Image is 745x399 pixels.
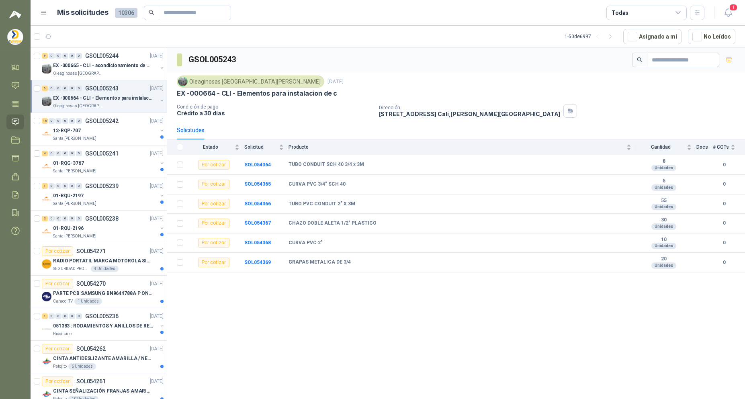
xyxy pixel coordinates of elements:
[636,256,692,262] b: 20
[289,259,351,266] b: GRAPAS METALICA DE 3/4
[150,182,164,190] p: [DATE]
[150,215,164,223] p: [DATE]
[42,313,48,319] div: 1
[115,8,137,18] span: 10306
[636,198,692,204] b: 55
[42,96,51,106] img: Company Logo
[150,85,164,92] p: [DATE]
[53,201,96,207] p: Santa [PERSON_NAME]
[244,220,271,226] b: SOL054367
[42,376,73,386] div: Por cotizar
[42,129,51,139] img: Company Logo
[177,110,372,117] p: Crédito a 30 días
[53,266,89,272] p: SEGURIDAD PROVISER LTDA
[198,180,229,189] div: Por cotizar
[42,84,165,109] a: 6 0 0 0 0 0 GSOL005243[DATE] Company LogoEX -000664 - CLI - Elementos para instalacion de cOleagi...
[42,311,165,337] a: 1 0 0 0 0 0 GSOL005236[DATE] Company Logo051383 : RODAMIENTOS Y ANILLOS DE RETENCION RUEDASBiocir...
[42,151,48,156] div: 4
[55,313,61,319] div: 0
[188,53,237,66] h3: GSOL005243
[53,225,84,232] p: 01-RQU-2196
[289,201,355,207] b: TUBO PVC CONDUIT 2" X 3M
[42,214,165,239] a: 2 0 0 0 0 0 GSOL005238[DATE] Company Logo01-RQU-2196Santa [PERSON_NAME]
[289,144,625,150] span: Producto
[42,149,165,174] a: 4 0 0 0 0 0 GSOL005241[DATE] Company Logo01-RQG-3767Santa [PERSON_NAME]
[62,313,68,319] div: 0
[636,237,692,243] b: 10
[696,139,713,155] th: Docs
[76,346,106,352] p: SOL054262
[150,378,164,385] p: [DATE]
[379,110,561,117] p: [STREET_ADDRESS] Cali , [PERSON_NAME][GEOGRAPHIC_DATA]
[49,53,55,59] div: 0
[244,144,277,150] span: Solicitud
[76,216,82,221] div: 0
[244,181,271,187] a: SOL054365
[244,260,271,265] b: SOL054369
[91,266,119,272] div: 4 Unidades
[651,223,676,230] div: Unidades
[713,180,735,188] b: 0
[713,144,729,150] span: # COTs
[55,86,61,91] div: 0
[85,151,119,156] p: GSOL005241
[53,290,153,297] p: PARTE PCB SAMSUNG BN9644788A P ONECONNE
[31,341,167,373] a: Por cotizarSOL054262[DATE] Company LogoCINTA ANTIDESLIZANTE AMARILLA / NEGRAPatojito6 Unidades
[651,262,676,269] div: Unidades
[42,53,48,59] div: 9
[49,313,55,319] div: 0
[85,86,119,91] p: GSOL005243
[177,76,324,88] div: Oleaginosas [GEOGRAPHIC_DATA][PERSON_NAME]
[713,239,735,247] b: 0
[62,216,68,221] div: 0
[55,53,61,59] div: 0
[42,162,51,171] img: Company Logo
[188,139,244,155] th: Estado
[53,62,153,70] p: EX -000665 - CLI - acondicionamiento de caja para
[289,181,346,188] b: CURVA PVC 3/4" SCH 40
[565,30,617,43] div: 1 - 50 de 6997
[53,135,96,142] p: Santa [PERSON_NAME]
[69,53,75,59] div: 0
[76,118,82,124] div: 0
[42,227,51,236] img: Company Logo
[637,57,643,63] span: search
[244,162,271,168] a: SOL054364
[49,216,55,221] div: 0
[85,118,119,124] p: GSOL005242
[150,150,164,158] p: [DATE]
[42,389,51,399] img: Company Logo
[42,216,48,221] div: 2
[85,216,119,221] p: GSOL005238
[76,151,82,156] div: 0
[31,243,167,276] a: Por cotizarSOL054271[DATE] Company LogoRADIO PORTATIL MARCA MOTOROLA SIN PANTALLA CON GPS, INCLUY...
[244,240,271,246] b: SOL054368
[150,345,164,353] p: [DATE]
[149,10,154,15] span: search
[198,258,229,267] div: Por cotizar
[85,53,119,59] p: GSOL005244
[651,184,676,191] div: Unidades
[150,313,164,320] p: [DATE]
[651,165,676,171] div: Unidades
[289,220,377,227] b: CHAZO DOBLE ALETA 1/2" PLASTICO
[651,243,676,249] div: Unidades
[42,259,51,269] img: Company Logo
[53,160,84,167] p: 01-RQG-3767
[42,181,165,207] a: 1 0 0 0 0 0 GSOL005239[DATE] Company Logo01-RQU-2197Santa [PERSON_NAME]
[8,29,23,45] img: Company Logo
[53,233,96,239] p: Santa [PERSON_NAME]
[69,216,75,221] div: 0
[42,357,51,366] img: Company Logo
[53,127,81,135] p: 12-RQP-707
[57,7,108,18] h1: Mis solicitudes
[53,355,153,362] p: CINTA ANTIDESLIZANTE AMARILLA / NEGRA
[42,86,48,91] div: 6
[53,192,84,200] p: 01-RQU-2197
[53,94,153,102] p: EX -000664 - CLI - Elementos para instalacion de c
[53,168,96,174] p: Santa [PERSON_NAME]
[76,248,106,254] p: SOL054271
[177,104,372,110] p: Condición de pago
[85,183,119,189] p: GSOL005239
